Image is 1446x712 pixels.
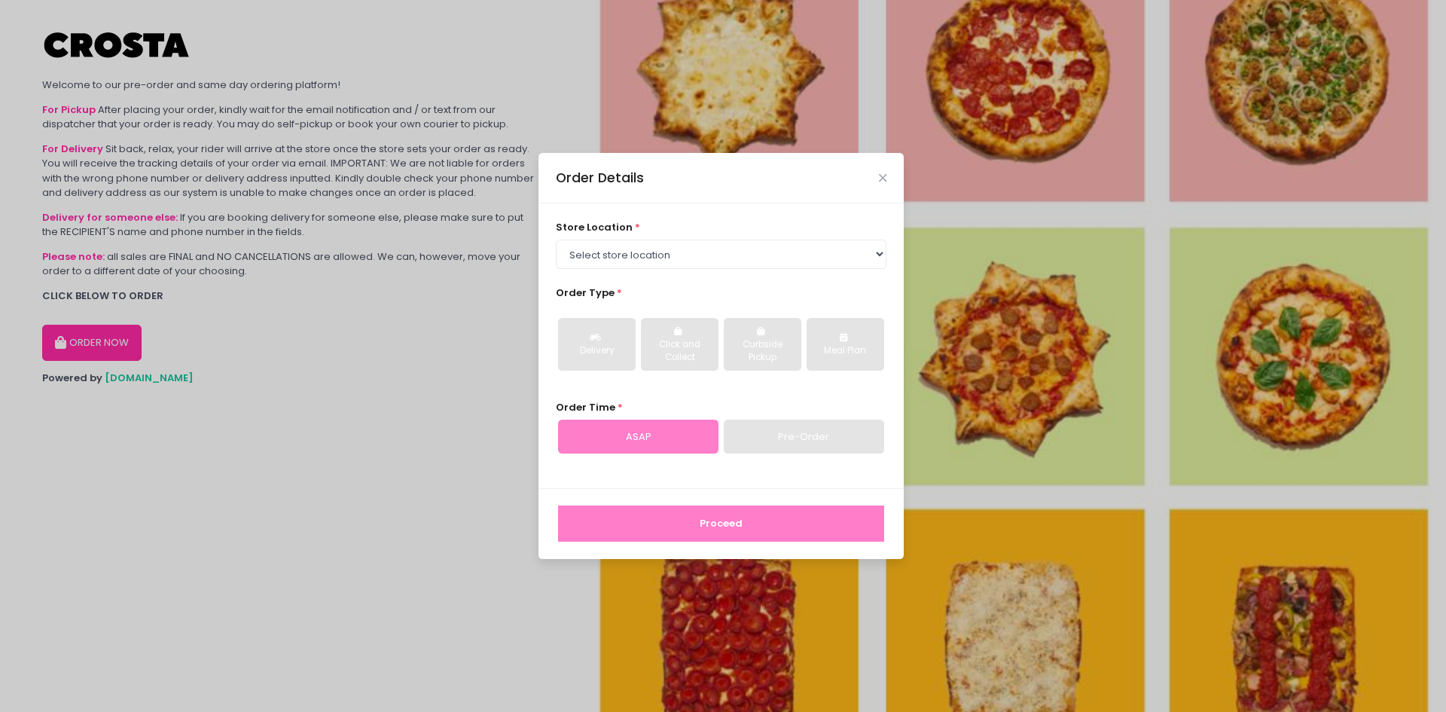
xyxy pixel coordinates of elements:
[734,338,791,365] div: Curbside Pickup
[879,174,886,182] button: Close
[558,506,884,542] button: Proceed
[558,318,636,371] button: Delivery
[569,344,625,358] div: Delivery
[556,220,633,234] span: store location
[641,318,718,371] button: Click and Collect
[556,400,615,414] span: Order Time
[651,338,708,365] div: Click and Collect
[556,168,644,188] div: Order Details
[807,318,884,371] button: Meal Plan
[556,286,615,300] span: Order Type
[724,318,801,371] button: Curbside Pickup
[817,344,874,358] div: Meal Plan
